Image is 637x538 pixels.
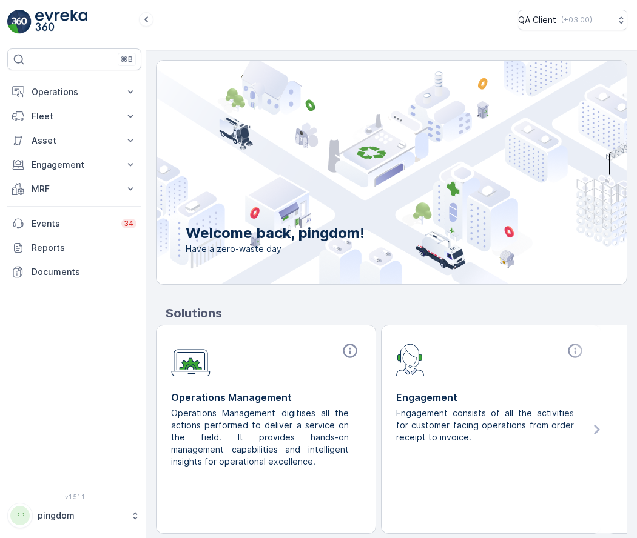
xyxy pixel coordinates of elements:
p: Fleet [32,110,117,122]
img: module-icon [396,342,425,376]
button: MRF [7,177,141,201]
p: Asset [32,134,117,147]
button: QA Client(+03:00) [518,10,627,30]
p: Documents [32,266,136,278]
p: Operations Management [171,390,361,405]
img: logo_light-DOdMpM7g.png [35,10,87,34]
span: v 1.51.1 [7,493,141,500]
a: Reports [7,236,141,260]
button: Asset [7,128,141,153]
p: Reports [32,242,136,254]
div: PP [10,506,30,525]
p: ( +03:00 ) [561,15,592,25]
p: ⌘B [121,55,133,64]
button: Engagement [7,153,141,177]
p: QA Client [518,14,556,26]
p: Engagement [32,159,117,171]
p: Engagement consists of all the activities for customer facing operations from order receipt to in... [396,407,576,443]
img: logo [7,10,32,34]
p: Welcome back, pingdom! [186,224,365,243]
a: Events34 [7,211,141,236]
span: Have a zero-waste day [186,243,365,255]
button: PPpingdom [7,503,141,528]
button: Operations [7,80,141,104]
button: Fleet [7,104,141,128]
p: Operations [32,86,117,98]
p: Solutions [166,304,627,322]
p: MRF [32,183,117,195]
img: city illustration [102,61,627,284]
p: Engagement [396,390,586,405]
p: Events [32,218,114,230]
p: pingdom [38,510,124,522]
p: Operations Management digitises all the actions performed to deliver a service on the field. It p... [171,407,351,468]
a: Documents [7,260,141,284]
p: 34 [124,219,134,228]
img: module-icon [171,342,211,377]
